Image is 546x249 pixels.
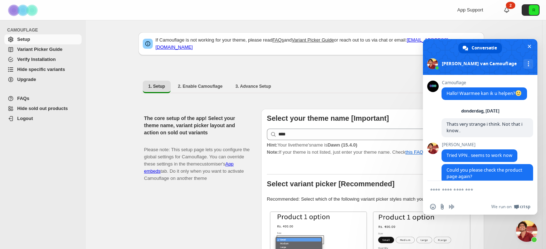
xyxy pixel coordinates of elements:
img: Camouflage [6,0,42,20]
a: FAQs [272,37,284,43]
span: Hallo! Waarmee kan ik u helpen? [447,90,522,96]
div: Meer kanalen [523,59,533,69]
span: We run on [491,204,512,210]
p: Please note: This setup page lets you configure the global settings for Camouflage. You can overr... [144,139,250,182]
span: FAQs [17,96,29,101]
div: 2 [506,2,515,9]
span: Variant Picker Guide [17,47,62,52]
b: Select variant picker [Recommended] [267,180,395,188]
text: R [532,8,535,12]
a: Upgrade [4,75,82,85]
span: Conversatie [472,43,497,53]
span: Tried VPN.. seems to work now [447,152,512,158]
strong: Note: [267,149,279,155]
textarea: Typ een bericht... [430,187,515,193]
span: [PERSON_NAME] [442,142,517,147]
span: Hide sold out products [17,106,68,111]
div: donderdag, [DATE] [461,109,499,113]
span: 2. Enable Camouflage [178,83,223,89]
span: Your live theme's name is [267,142,357,148]
div: Chat sluiten [516,220,537,242]
strong: Hint: [267,142,278,148]
span: 1. Setup [148,83,165,89]
h2: The core setup of the app! Select your theme name, variant picker layout and action on sold out v... [144,115,250,136]
span: App Support [457,7,483,13]
a: Variant Picker Guide [292,37,334,43]
span: Upgrade [17,77,36,82]
a: Hide sold out products [4,104,82,114]
button: Avatar with initials R [522,4,540,16]
span: 3. Advance Setup [235,83,271,89]
span: Crisp [520,204,530,210]
span: Thats very strange i think. Not that i know.. [447,121,522,134]
span: Verify Installation [17,57,56,62]
div: Conversatie [458,43,502,53]
p: Recommended: Select which of the following variant picker styles match your theme. [267,196,478,203]
strong: Dawn (15.4.0) [327,142,357,148]
a: 2 [503,6,510,14]
span: Could you please check the product page again? [447,167,522,179]
a: Verify Installation [4,54,82,64]
span: Chat sluiten [526,43,533,50]
a: FAQs [4,94,82,104]
span: CAMOUFLAGE [7,27,82,33]
span: Logout [17,116,33,121]
b: Select your theme name [Important] [267,114,389,122]
p: If your theme is not listed, just enter your theme name. Check to find your theme name. [267,142,478,156]
a: Variant Picker Guide [4,44,82,54]
a: We run onCrisp [491,204,530,210]
a: Logout [4,114,82,124]
a: Hide specific variants [4,64,82,75]
span: Audiobericht opnemen [449,204,454,210]
a: Setup [4,34,82,44]
p: If Camouflage is not working for your theme, please read and or reach out to us via chat or email: [156,37,480,51]
span: Avatar with initials R [529,5,539,15]
span: Camouflage [442,80,527,85]
a: this FAQ [405,149,423,155]
span: Hide specific variants [17,67,65,72]
span: Stuur een bestand [439,204,445,210]
span: Setup [17,37,30,42]
span: Emoji invoegen [430,204,436,210]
